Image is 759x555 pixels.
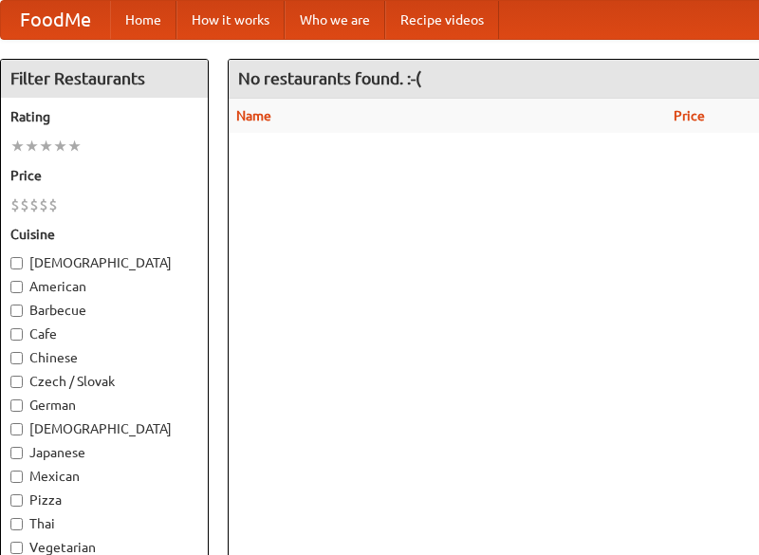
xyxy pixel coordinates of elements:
input: [DEMOGRAPHIC_DATA] [10,257,23,269]
input: American [10,281,23,293]
input: Chinese [10,352,23,364]
li: ★ [25,136,39,157]
input: Barbecue [10,305,23,317]
input: German [10,399,23,412]
a: How it works [176,1,285,39]
li: ★ [53,136,67,157]
li: $ [29,194,39,215]
label: Mexican [10,467,198,486]
li: $ [48,194,58,215]
label: Thai [10,514,198,533]
input: Cafe [10,328,23,341]
h5: Rating [10,107,198,126]
label: Pizza [10,490,198,509]
label: Czech / Slovak [10,372,198,391]
input: Mexican [10,471,23,483]
input: Vegetarian [10,542,23,554]
a: Home [110,1,176,39]
input: Japanese [10,447,23,459]
label: [DEMOGRAPHIC_DATA] [10,419,198,438]
li: ★ [10,136,25,157]
label: Japanese [10,443,198,462]
label: Chinese [10,348,198,367]
li: $ [10,194,20,215]
li: ★ [67,136,82,157]
label: German [10,396,198,415]
label: [DEMOGRAPHIC_DATA] [10,253,198,272]
label: Cafe [10,324,198,343]
label: American [10,277,198,296]
input: Czech / Slovak [10,376,23,388]
a: Name [236,108,271,123]
label: Barbecue [10,301,198,320]
h5: Cuisine [10,225,198,244]
h4: Filter Restaurants [1,60,208,98]
input: [DEMOGRAPHIC_DATA] [10,423,23,435]
input: Thai [10,518,23,530]
li: ★ [39,136,53,157]
li: $ [20,194,29,215]
a: Who we are [285,1,385,39]
a: Recipe videos [385,1,499,39]
input: Pizza [10,494,23,507]
li: $ [39,194,48,215]
a: FoodMe [1,1,110,39]
ng-pluralize: No restaurants found. :-( [238,69,421,87]
h5: Price [10,166,198,185]
a: Price [674,108,705,123]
